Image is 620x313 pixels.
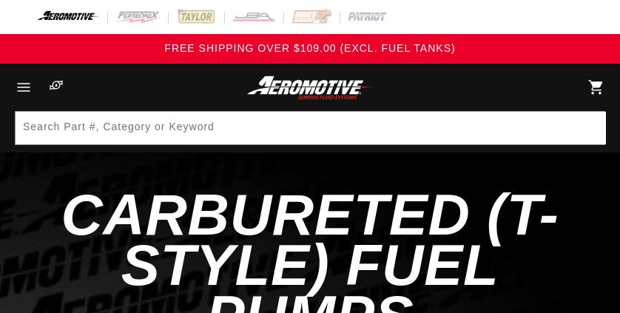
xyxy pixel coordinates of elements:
[244,75,375,100] img: Aeromotive
[7,64,40,111] summary: Menu
[572,112,604,144] button: Search Part #, Category or Keyword
[16,112,606,144] input: Search Part #, Category or Keyword
[164,42,455,54] span: FREE SHIPPING OVER $109.00 (EXCL. FUEL TANKS)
